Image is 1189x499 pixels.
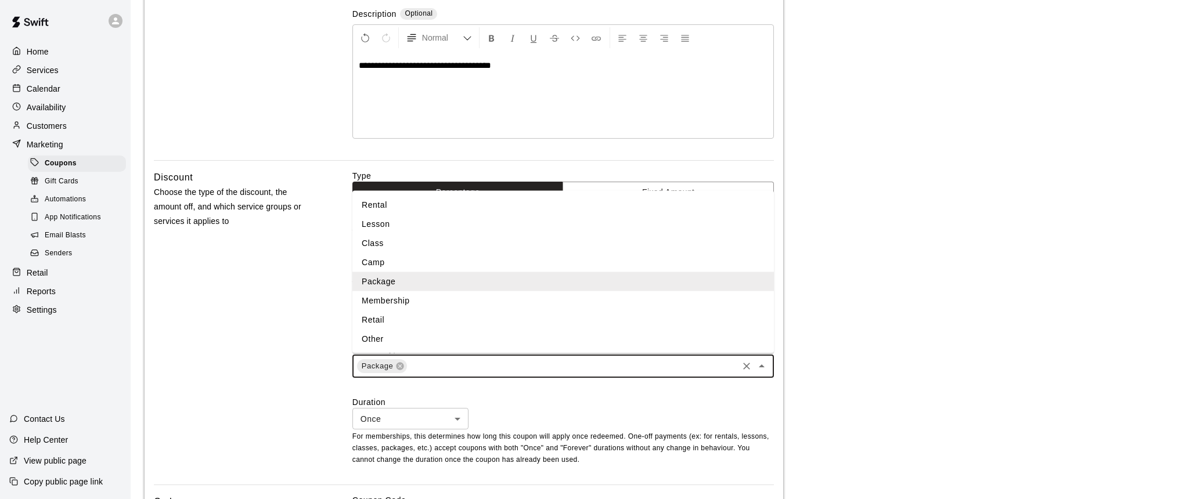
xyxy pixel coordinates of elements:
span: Package [357,360,398,372]
div: Once [352,408,469,429]
p: Availability [27,102,66,113]
p: Contact Us [24,413,65,425]
button: Clear [738,358,755,374]
li: Other [352,330,774,349]
button: Formatting Options [401,27,477,48]
li: Camp [352,253,774,272]
button: Fixed Amount [563,182,774,203]
button: Insert Code [565,27,585,48]
span: Automations [45,194,86,205]
span: Gift Cards [45,176,78,187]
button: Format Italics [503,27,523,48]
p: Customers [27,120,67,132]
div: Package [357,359,408,373]
a: Gift Cards [28,172,131,190]
a: Settings [9,301,121,319]
p: Copy public page link [24,476,103,487]
p: Settings [27,304,57,316]
span: Coupons [45,158,77,169]
li: Package [352,272,774,291]
a: Customers [9,117,121,135]
li: Lesson [352,215,774,234]
a: Retail [9,264,121,281]
a: Email Blasts [28,227,131,245]
p: Reports [27,285,56,297]
label: Duration [352,396,774,408]
button: Percentage [352,182,564,203]
p: Help Center [24,434,68,446]
h6: Discount [154,170,193,185]
a: Senders [28,245,131,263]
a: Calendar [9,80,121,97]
li: Retail [352,310,774,330]
a: Coupons [28,154,131,172]
span: Normal [422,32,463,44]
a: App Notifications [28,209,131,227]
p: Retail [27,267,48,279]
button: Redo [376,27,396,48]
div: Email Blasts [28,227,126,244]
button: Close [754,358,770,374]
button: Undo [355,27,375,48]
div: Automations [28,191,126,208]
a: Availability [9,99,121,116]
a: Automations [28,191,131,209]
a: Home [9,43,121,60]
div: App Notifications [28,209,126,226]
span: Email Blasts [45,230,86,241]
p: Calendar [27,83,60,95]
p: Home [27,46,49,57]
li: Membership [352,291,774,310]
a: Services [9,62,121,79]
a: Reports [9,283,121,300]
button: Format Bold [482,27,502,48]
p: Choose the type of the discount, the amount off, and which service groups or services it applies to [154,185,315,229]
p: View public page [24,455,87,467]
button: Insert Link [586,27,606,48]
button: Center Align [633,27,653,48]
p: Services [27,64,59,76]
span: App Notifications [45,212,101,223]
button: Format Underline [524,27,543,48]
span: Optional [405,9,433,17]
div: Coupons [28,156,126,172]
label: Type [352,170,774,182]
a: Marketing [9,136,121,153]
button: Justify Align [675,27,695,48]
p: For memberships, this determines how long this coupon will apply once redeemed. One-off payments ... [352,431,774,466]
button: Format Strikethrough [545,27,564,48]
button: Left Align [612,27,632,48]
button: Right Align [654,27,674,48]
div: Gift Cards [28,173,126,190]
li: Class [352,234,774,253]
p: Marketing [27,139,63,150]
label: Description [352,8,397,21]
li: Rental [352,196,774,215]
div: Senders [28,245,126,262]
span: Senders [45,248,73,259]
